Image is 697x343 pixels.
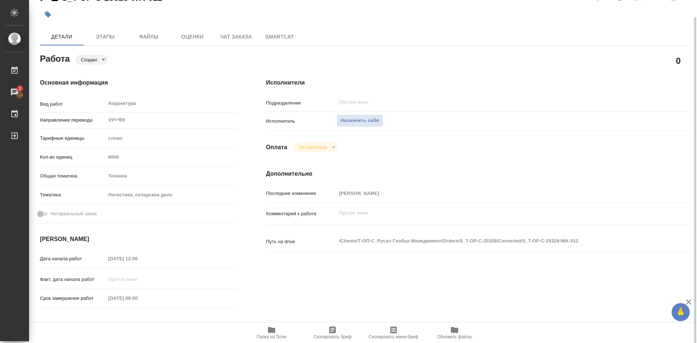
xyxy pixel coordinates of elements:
[676,54,681,67] h2: 0
[40,276,106,283] p: Факт. дата начала работ
[266,118,337,125] p: Исполнитель
[40,191,106,199] p: Тематика
[337,114,383,127] button: Назначить себя
[75,55,108,65] div: Создан
[363,323,424,343] button: Скопировать мини-бриф
[339,98,637,107] input: Пустое поле
[40,255,106,262] p: Дата начала работ
[106,170,237,182] div: Техника
[368,334,418,339] span: Скопировать мини-бриф
[219,32,253,41] span: Чат заказа
[40,117,106,124] p: Направление перевода
[40,78,237,87] h4: Основная информация
[257,334,286,339] span: Папка на Drive
[293,142,338,152] div: Создан
[40,235,237,244] h4: [PERSON_NAME]
[106,274,169,285] input: Пустое поле
[106,152,237,162] input: Пустое поле
[40,101,106,108] p: Вид работ
[40,295,106,302] p: Срок завершения работ
[266,170,689,178] h4: Дополнительно
[40,7,56,23] button: Добавить тэг
[2,83,27,101] a: 2
[297,144,329,150] button: Не оплачена
[106,132,237,144] div: слово
[79,57,99,63] button: Создан
[424,323,485,343] button: Обновить файлы
[341,117,379,125] span: Назначить себя
[40,154,106,161] p: Кол-во единиц
[262,32,297,41] span: SmartCat
[266,78,689,87] h4: Исполнители
[175,32,210,41] span: Оценки
[337,188,654,199] input: Пустое поле
[302,323,363,343] button: Скопировать бриф
[266,143,288,152] h4: Оплата
[266,210,337,217] p: Комментарий к работе
[241,323,302,343] button: Папка на Drive
[88,32,123,41] span: Этапы
[266,238,337,245] p: Путь на drive
[337,235,654,247] textarea: /Clients/Т-ОП-С_Русал Глобал Менеджмент/Orders/S_T-OP-C-25328/Corrected/S_T-OP-C-25328-WK-012
[106,253,169,264] input: Пустое поле
[106,321,169,331] input: Пустое поле
[266,190,337,197] p: Последнее изменение
[672,303,690,321] button: 🙏
[106,189,237,201] div: Логистика, складское дело
[266,99,337,107] p: Подразделение
[40,135,106,142] p: Тарифные единицы
[14,85,25,92] span: 2
[437,334,472,339] span: Обновить файлы
[131,32,166,41] span: Файлы
[106,293,169,303] input: Пустое поле
[674,305,687,320] span: 🙏
[44,32,79,41] span: Детали
[40,172,106,180] p: Общая тематика
[40,52,70,65] h2: Работа
[313,334,351,339] span: Скопировать бриф
[50,210,97,217] span: Нотариальный заказ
